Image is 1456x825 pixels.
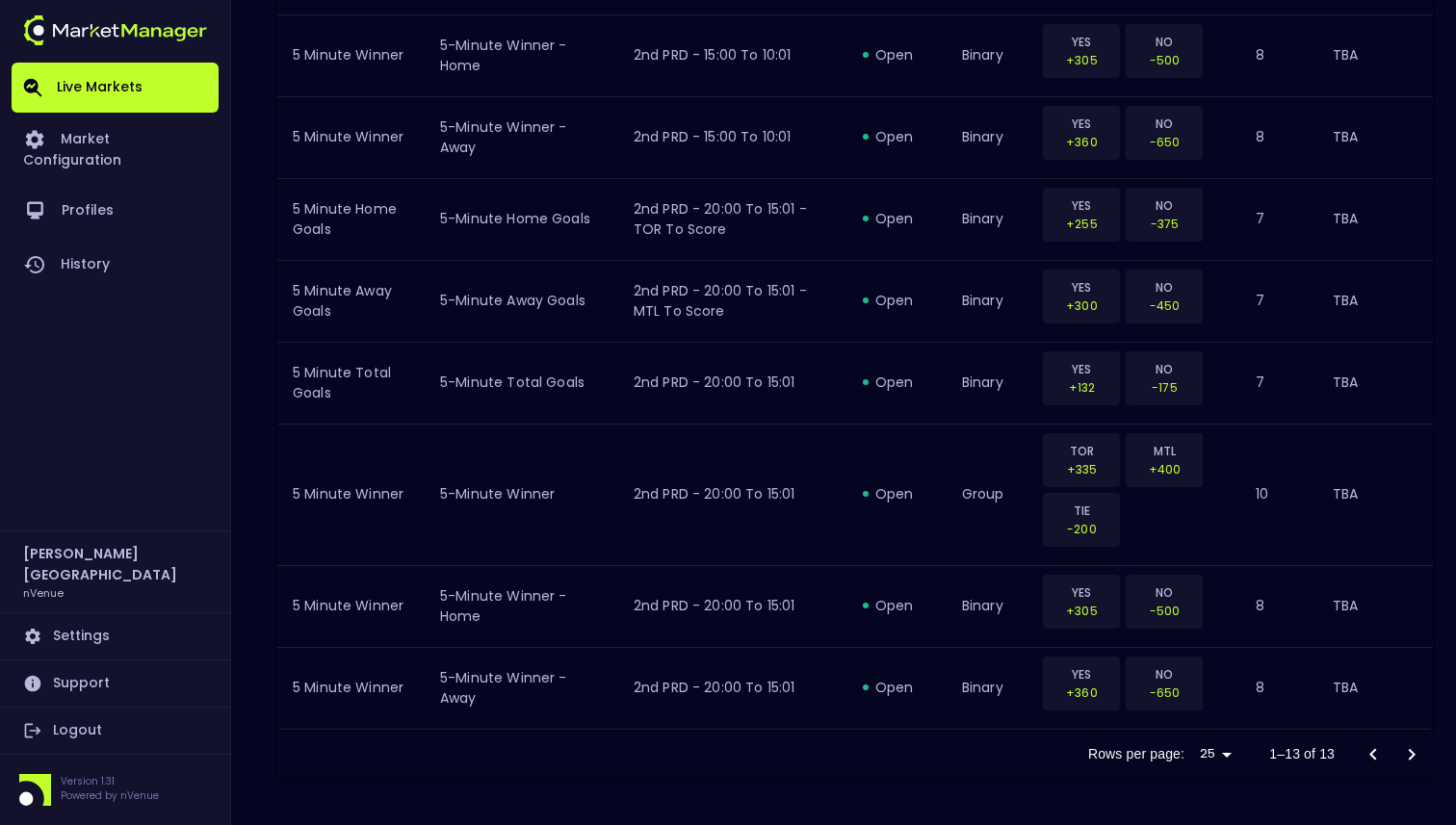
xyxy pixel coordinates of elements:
td: 5 Minute Winner [277,96,425,178]
p: NO [1138,278,1190,296]
p: +305 [1055,51,1107,69]
p: YES [1055,115,1107,133]
p: -500 [1138,602,1190,620]
p: YES [1055,583,1107,602]
td: 7 [1240,342,1316,424]
p: -650 [1138,133,1190,151]
p: -175 [1138,378,1190,397]
a: History [12,238,219,292]
a: Profiles [12,184,219,238]
div: open [863,484,931,503]
td: 2nd PRD - 15:00 to 10:01 [618,96,847,178]
a: Market Configuration [12,113,219,184]
p: -650 [1138,683,1190,702]
td: TBA [1317,14,1433,96]
div: open [863,45,931,64]
td: 7 [1240,260,1316,342]
a: Settings [12,613,219,659]
p: +335 [1055,460,1107,478]
td: TBA [1317,96,1433,178]
td: binary [947,260,1035,342]
p: YES [1055,196,1107,215]
p: +255 [1055,215,1107,233]
div: open [863,596,931,615]
p: YES [1055,665,1107,683]
td: TBA [1317,424,1433,565]
td: 5 Minute Winner [277,647,425,729]
p: NO [1138,33,1190,51]
td: TBA [1317,260,1433,342]
td: 8 [1240,565,1316,647]
div: open [863,291,931,310]
td: binary [947,14,1035,96]
p: +400 [1138,460,1190,478]
p: NO [1138,665,1190,683]
p: -500 [1138,51,1190,69]
p: +360 [1055,133,1107,151]
td: 5-Minute Total Goals [425,342,618,424]
p: -200 [1055,520,1107,538]
p: -450 [1138,296,1190,315]
td: 5 Minute Winner [277,424,425,565]
p: TIE [1055,502,1107,520]
p: +305 [1055,602,1107,620]
td: 5 Minute Winner [277,14,425,96]
td: 2nd PRD - 20:00 to 15:01 [618,342,847,424]
p: +360 [1055,683,1107,702]
img: logo [23,15,207,45]
div: open [863,127,931,146]
td: binary [947,565,1035,647]
td: binary [947,647,1035,729]
div: open [863,209,931,228]
td: 5-Minute Home Goals [425,178,618,260]
p: +132 [1055,378,1107,397]
p: Version 1.31 [61,774,159,788]
td: 2nd PRD - 15:00 to 10:01 [618,14,847,96]
td: 5 Minute Total Goals [277,342,425,424]
td: 7 [1240,178,1316,260]
td: 2nd PRD - 20:00 to 15:01 [618,647,847,729]
a: Logout [12,708,219,754]
td: 10 [1240,424,1316,565]
p: NO [1138,583,1190,602]
div: Version 1.31Powered by nVenue [12,774,219,806]
td: 5-Minute Winner - Home [425,14,618,96]
p: NO [1138,196,1190,215]
a: Support [12,660,219,707]
td: group [947,424,1035,565]
td: binary [947,96,1035,178]
td: 5-Minute Winner - Home [425,565,618,647]
a: Live Markets [12,63,219,113]
td: TBA [1317,342,1433,424]
p: YES [1055,33,1107,51]
div: open [863,678,931,697]
h2: [PERSON_NAME] [GEOGRAPHIC_DATA] [23,543,207,585]
td: TBA [1317,178,1433,260]
td: TBA [1317,647,1433,729]
p: NO [1138,360,1190,378]
p: Powered by nVenue [61,788,159,803]
p: NO [1138,115,1190,133]
td: 5-Minute Winner [425,424,618,565]
td: 5 Minute Away Goals [277,260,425,342]
td: 5 Minute Home Goals [277,178,425,260]
td: 8 [1240,647,1316,729]
td: 5 Minute Winner [277,565,425,647]
td: 8 [1240,96,1316,178]
td: 5-Minute Winner - Away [425,647,618,729]
td: 5-Minute Winner - Away [425,96,618,178]
div: open [863,373,931,392]
p: YES [1055,278,1107,296]
td: TBA [1317,565,1433,647]
p: Rows per page: [1088,744,1184,763]
p: -375 [1138,215,1190,233]
p: MTL [1138,442,1190,460]
p: TOR [1055,442,1107,460]
td: 2nd PRD - 20:00 to 15:01 - MTL to Score [618,260,847,342]
td: 2nd PRD - 20:00 to 15:01 - TOR to Score [618,178,847,260]
td: binary [947,342,1035,424]
td: binary [947,178,1035,260]
p: YES [1055,360,1107,378]
div: 25 [1192,740,1238,768]
td: 8 [1240,14,1316,96]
